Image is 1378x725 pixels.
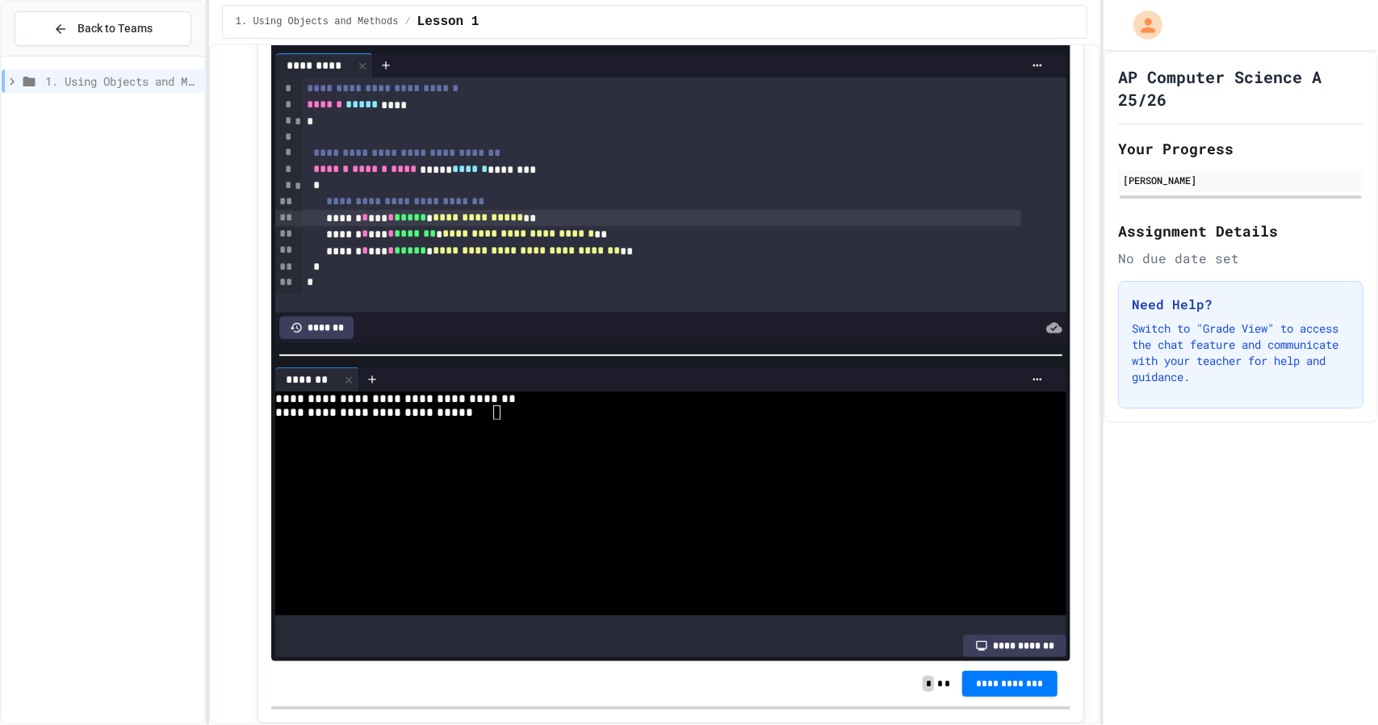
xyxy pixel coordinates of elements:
h2: Your Progress [1118,137,1363,160]
button: Back to Teams [15,11,191,46]
span: Back to Teams [77,20,153,37]
h2: Assignment Details [1118,220,1363,242]
h3: Need Help? [1132,295,1350,314]
span: 1. Using Objects and Methods [236,15,399,28]
span: Lesson 1 [417,12,480,31]
div: My Account [1116,6,1166,44]
span: 1. Using Objects and Methods [45,73,198,90]
span: / [404,15,410,28]
h1: AP Computer Science A 25/26 [1118,65,1363,111]
p: Switch to "Grade View" to access the chat feature and communicate with your teacher for help and ... [1132,321,1350,385]
div: [PERSON_NAME] [1123,173,1359,187]
div: No due date set [1118,249,1363,268]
